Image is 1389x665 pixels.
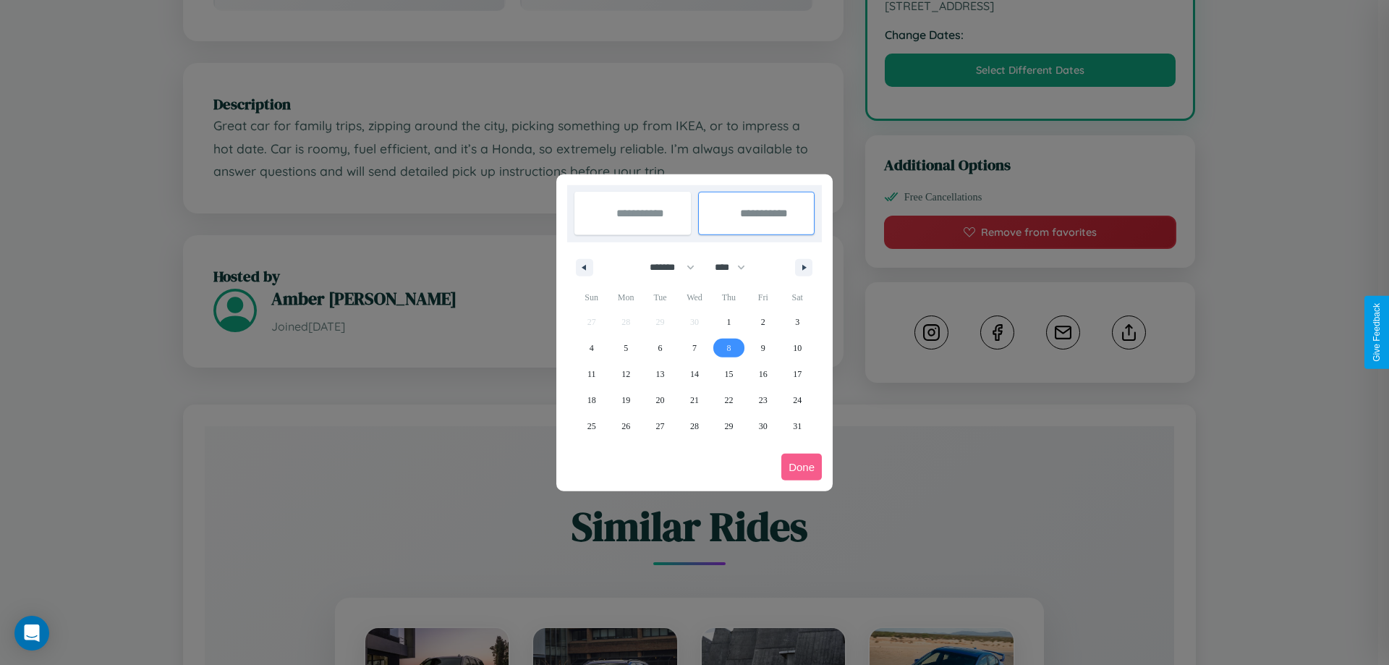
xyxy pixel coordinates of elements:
span: 4 [590,335,594,361]
button: 14 [677,361,711,387]
span: 18 [587,387,596,413]
span: Wed [677,286,711,309]
span: 16 [759,361,768,387]
span: 2 [761,309,765,335]
span: 14 [690,361,699,387]
span: 15 [724,361,733,387]
button: 9 [746,335,780,361]
span: 6 [658,335,663,361]
button: 24 [781,387,815,413]
button: 21 [677,387,711,413]
span: 20 [656,387,665,413]
button: 31 [781,413,815,439]
span: 31 [793,413,802,439]
div: Give Feedback [1372,303,1382,362]
span: 11 [587,361,596,387]
button: 27 [643,413,677,439]
span: 10 [793,335,802,361]
button: 23 [746,387,780,413]
button: 19 [608,387,642,413]
button: 25 [574,413,608,439]
button: 28 [677,413,711,439]
button: 2 [746,309,780,335]
button: 18 [574,387,608,413]
button: 12 [608,361,642,387]
button: 26 [608,413,642,439]
span: 3 [795,309,799,335]
span: 22 [724,387,733,413]
button: 30 [746,413,780,439]
span: Fri [746,286,780,309]
span: 21 [690,387,699,413]
span: 17 [793,361,802,387]
span: 27 [656,413,665,439]
span: 5 [624,335,628,361]
span: Thu [712,286,746,309]
button: 4 [574,335,608,361]
div: Open Intercom Messenger [14,616,49,651]
span: Sun [574,286,608,309]
span: 7 [692,335,697,361]
span: 12 [621,361,630,387]
span: Tue [643,286,677,309]
button: 7 [677,335,711,361]
button: 17 [781,361,815,387]
button: 3 [781,309,815,335]
span: 28 [690,413,699,439]
button: 20 [643,387,677,413]
button: Done [781,454,822,480]
button: 11 [574,361,608,387]
button: 22 [712,387,746,413]
span: 13 [656,361,665,387]
span: 8 [726,335,731,361]
span: 19 [621,387,630,413]
button: 10 [781,335,815,361]
button: 1 [712,309,746,335]
button: 5 [608,335,642,361]
button: 8 [712,335,746,361]
span: 25 [587,413,596,439]
span: 26 [621,413,630,439]
span: 30 [759,413,768,439]
button: 15 [712,361,746,387]
button: 29 [712,413,746,439]
button: 13 [643,361,677,387]
span: 29 [724,413,733,439]
span: Sat [781,286,815,309]
span: 9 [761,335,765,361]
span: 23 [759,387,768,413]
button: 16 [746,361,780,387]
span: 1 [726,309,731,335]
span: 24 [793,387,802,413]
span: Mon [608,286,642,309]
button: 6 [643,335,677,361]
